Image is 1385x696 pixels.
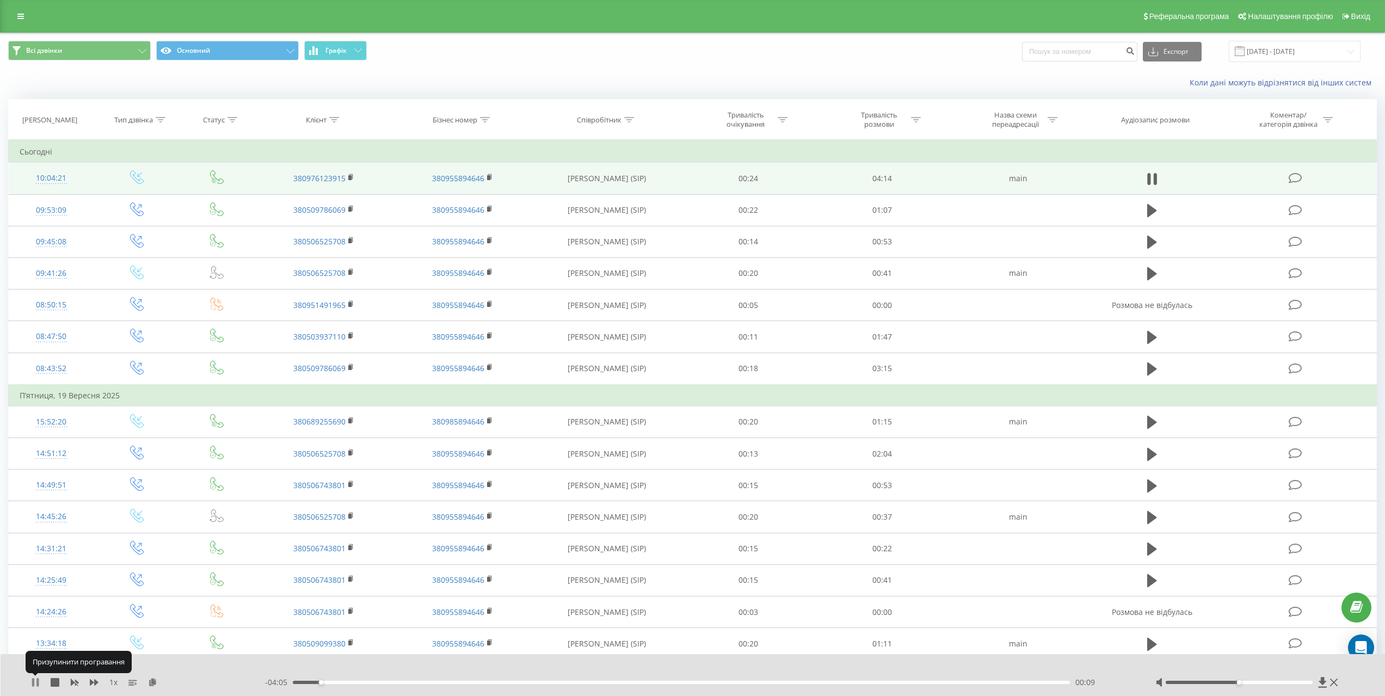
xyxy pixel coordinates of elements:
a: 380955894646 [432,268,484,278]
a: 380955894646 [432,638,484,649]
td: [PERSON_NAME] (SIP) [532,353,682,385]
td: [PERSON_NAME] (SIP) [532,628,682,660]
span: Вихід [1351,12,1370,21]
a: 380506525708 [293,512,346,522]
div: Тривалість очікування [717,110,775,129]
td: main [949,163,1087,194]
td: 00:22 [682,194,815,226]
td: 00:18 [682,353,815,385]
td: main [949,257,1087,289]
div: Клієнт [306,115,327,125]
td: 00:13 [682,438,815,470]
a: 380955894646 [432,205,484,215]
td: [PERSON_NAME] (SIP) [532,163,682,194]
div: Аудіозапис розмови [1121,115,1190,125]
span: 00:09 [1075,677,1095,688]
a: 380955894646 [432,300,484,310]
input: Пошук за номером [1022,42,1137,61]
a: 380955894646 [432,480,484,490]
a: Коли дані можуть відрізнятися вiд інших систем [1190,77,1377,88]
a: 380955894646 [432,331,484,342]
td: 00:37 [815,501,949,533]
td: [PERSON_NAME] (SIP) [532,564,682,596]
div: Призупинити програвання [26,651,132,673]
div: 08:50:15 [20,294,83,316]
td: main [949,501,1087,533]
a: 380509786069 [293,205,346,215]
td: 00:20 [682,406,815,438]
td: [PERSON_NAME] (SIP) [532,501,682,533]
td: 00:20 [682,501,815,533]
button: Експорт [1143,42,1202,61]
div: 10:04:21 [20,168,83,189]
a: 380506743801 [293,543,346,553]
div: Тривалість розмови [850,110,908,129]
div: 15:52:20 [20,411,83,433]
a: 380506743801 [293,607,346,617]
td: [PERSON_NAME] (SIP) [532,438,682,470]
div: 08:47:50 [20,326,83,347]
span: 1 x [109,677,118,688]
td: 02:04 [815,438,949,470]
td: 00:53 [815,470,949,501]
a: 380951491965 [293,300,346,310]
div: Тип дзвінка [114,115,153,125]
td: [PERSON_NAME] (SIP) [532,596,682,628]
div: 14:31:21 [20,538,83,559]
td: 00:15 [682,564,815,596]
td: 00:15 [682,533,815,564]
a: 380506525708 [293,268,346,278]
div: 14:51:12 [20,443,83,464]
a: 380955894646 [432,448,484,459]
a: 380509099380 [293,638,346,649]
td: 00:24 [682,163,815,194]
span: Реферальна програма [1149,12,1229,21]
div: Accessibility label [319,680,323,685]
td: 00:05 [682,290,815,321]
td: 00:22 [815,533,949,564]
td: [PERSON_NAME] (SIP) [532,533,682,564]
span: - 04:05 [265,677,293,688]
div: Назва схеми переадресації [987,110,1045,129]
a: 380689255690 [293,416,346,427]
td: [PERSON_NAME] (SIP) [532,257,682,289]
div: 14:49:51 [20,475,83,496]
td: main [949,628,1087,660]
a: 380506525708 [293,448,346,459]
td: 00:00 [815,596,949,628]
a: 380509786069 [293,363,346,373]
button: Всі дзвінки [8,41,151,60]
td: main [949,406,1087,438]
td: 00:14 [682,226,815,257]
div: Open Intercom Messenger [1348,635,1374,661]
td: 01:15 [815,406,949,438]
div: Співробітник [577,115,621,125]
div: 08:43:52 [20,358,83,379]
td: 03:15 [815,353,949,385]
td: Сьогодні [9,141,1377,163]
td: 00:53 [815,226,949,257]
div: Коментар/категорія дзвінка [1257,110,1320,129]
div: Бізнес номер [433,115,477,125]
a: 380955894646 [432,363,484,373]
td: 04:14 [815,163,949,194]
div: 13:34:18 [20,633,83,654]
span: Налаштування профілю [1248,12,1333,21]
div: 09:45:08 [20,231,83,252]
td: 00:20 [682,628,815,660]
a: 380506525708 [293,236,346,247]
td: [PERSON_NAME] (SIP) [532,194,682,226]
a: 380955894646 [432,236,484,247]
td: [PERSON_NAME] (SIP) [532,226,682,257]
span: Графік [325,47,347,54]
button: Графік [304,41,367,60]
div: 14:24:26 [20,601,83,623]
td: 01:07 [815,194,949,226]
td: 00:03 [682,596,815,628]
td: 00:41 [815,564,949,596]
td: [PERSON_NAME] (SIP) [532,290,682,321]
div: 14:25:49 [20,570,83,591]
span: Розмова не відбулась [1112,607,1192,617]
td: 00:20 [682,257,815,289]
a: 380985894646 [432,416,484,427]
